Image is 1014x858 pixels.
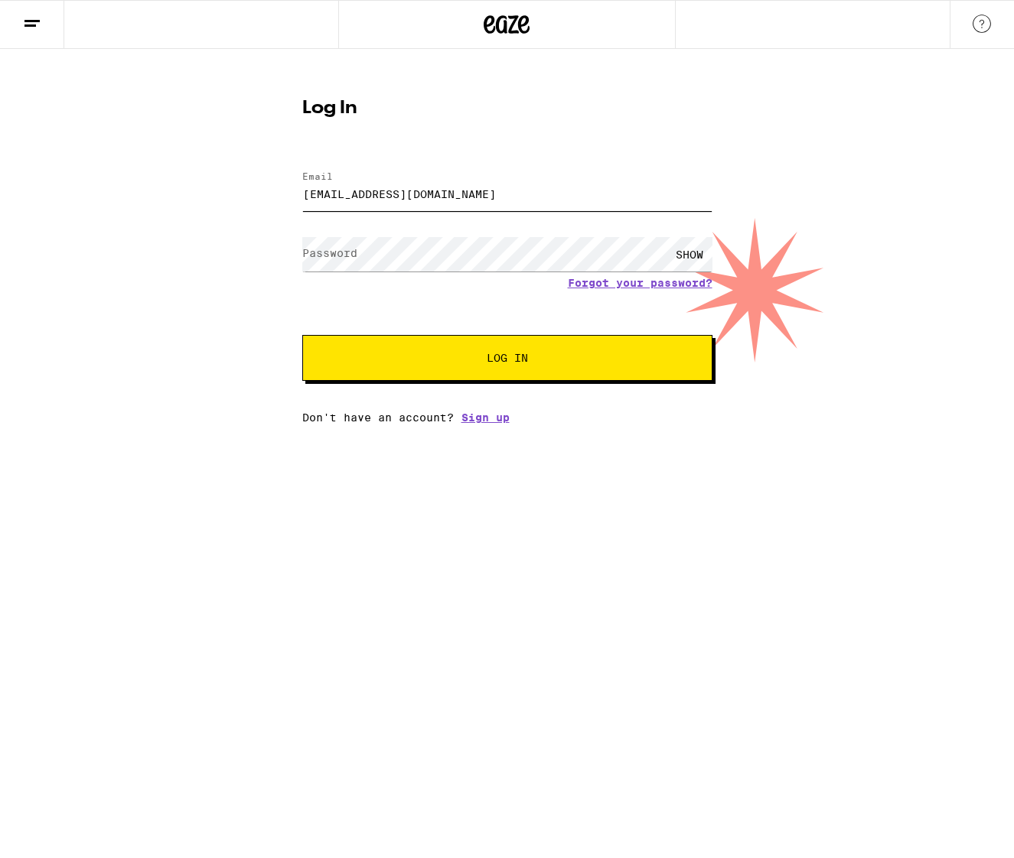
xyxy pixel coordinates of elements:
[302,99,712,118] h1: Log In
[9,11,110,23] span: Hi. Need any help?
[302,177,712,211] input: Email
[302,171,333,181] label: Email
[667,237,712,271] div: SHOW
[487,353,528,363] span: Log In
[568,277,712,289] a: Forgot your password?
[302,247,357,259] label: Password
[302,335,712,381] button: Log In
[461,411,510,424] a: Sign up
[302,411,712,424] div: Don't have an account?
